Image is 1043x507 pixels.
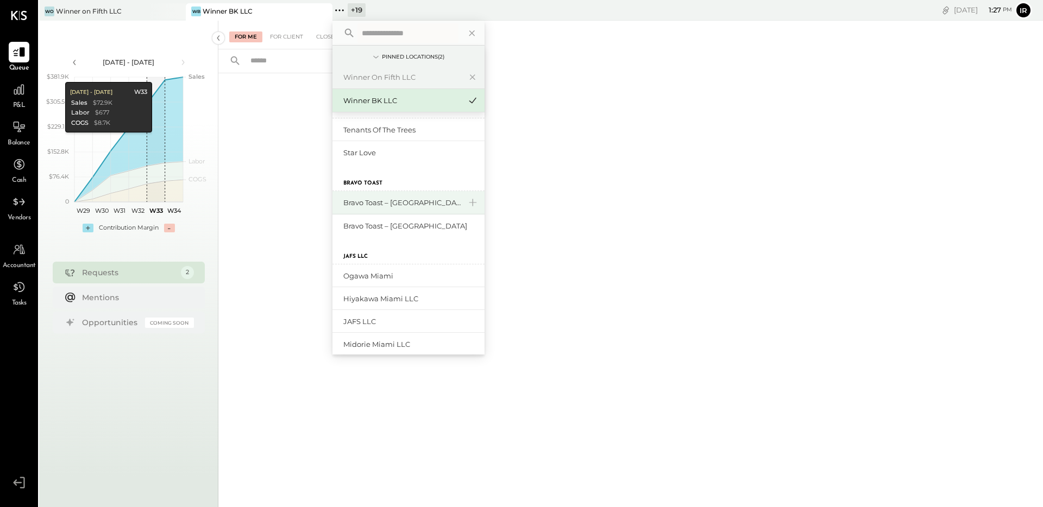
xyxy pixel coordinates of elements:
span: Balance [8,138,30,148]
div: Bravo Toast – [GEOGRAPHIC_DATA] [343,221,479,231]
text: W32 [131,207,144,214]
div: - [164,224,175,232]
span: Tasks [12,299,27,308]
a: Cash [1,154,37,186]
text: $152.8K [47,148,69,155]
div: For Client [265,31,309,42]
span: Vendors [8,213,31,223]
div: Requests [82,267,175,278]
text: $381.9K [47,73,69,80]
div: Hiyakawa Miami LLC [343,294,479,304]
a: Accountant [1,239,37,271]
div: [DATE] - [DATE] [83,58,175,67]
div: Bravo Toast – [GEOGRAPHIC_DATA] [343,198,461,208]
a: Balance [1,117,37,148]
div: 2 [181,266,194,279]
div: $677 [95,109,109,117]
text: 0 [65,198,69,205]
a: P&L [1,79,37,111]
div: Sales [71,99,87,107]
div: Coming Soon [145,318,194,328]
div: Labor [71,109,89,117]
div: Pinned Locations ( 2 ) [382,53,444,61]
div: [DATE] [954,5,1012,15]
div: Winner on Fifth LLC [343,72,461,83]
div: + 19 [348,3,366,17]
div: Winner BK LLC [343,96,461,106]
div: Star Love [343,148,479,158]
label: JAFS LLC [343,253,368,261]
div: Ogawa Miami [343,271,479,281]
text: Sales [189,73,205,80]
span: Queue [9,64,29,73]
div: + [83,224,93,232]
div: COGS [71,119,88,128]
div: copy link [940,4,951,16]
div: Midorie Miami LLC [343,339,479,350]
div: Tenants of the Trees [343,125,479,135]
text: $305.5K [46,98,69,105]
div: W33 [134,88,147,97]
div: Wo [45,7,54,16]
text: W30 [95,207,108,214]
text: W34 [167,207,181,214]
text: COGS [189,175,206,183]
div: Contribution Margin [99,224,159,232]
div: Closed [311,31,344,42]
span: P&L [13,101,26,111]
text: W33 [149,207,162,214]
a: Tasks [1,277,37,308]
div: [DATE] - [DATE] [70,88,112,96]
a: Vendors [1,192,37,223]
span: Accountant [3,261,36,271]
div: Winner on Fifth LLC [56,7,122,16]
text: W29 [77,207,90,214]
text: $229.1K [47,123,69,130]
div: For Me [229,31,262,42]
button: Ir [1015,2,1032,19]
a: Queue [1,42,37,73]
div: $72.9K [92,99,112,107]
div: WB [191,7,201,16]
div: Mentions [82,292,189,303]
label: Bravo Toast [343,180,382,187]
text: W31 [114,207,125,214]
div: Opportunities [82,317,140,328]
div: Winner BK LLC [203,7,253,16]
text: Labor [189,157,205,165]
text: $76.4K [49,173,69,180]
div: $8.7K [93,119,110,128]
div: JAFS LLC [343,316,479,327]
span: Cash [12,176,26,186]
